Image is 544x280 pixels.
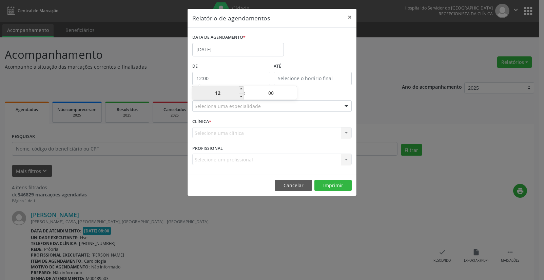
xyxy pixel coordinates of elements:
label: De [192,61,270,72]
input: Selecione o horário final [274,72,352,85]
h5: Relatório de agendamentos [192,14,270,22]
span: : [244,86,246,100]
input: Minute [246,86,297,100]
button: Cancelar [275,180,312,191]
button: Close [343,9,356,25]
label: DATA DE AGENDAMENTO [192,32,246,43]
label: CLÍNICA [192,117,211,127]
input: Selecione uma data ou intervalo [192,43,284,56]
label: ATÉ [274,61,352,72]
input: Hour [192,86,244,100]
span: Seleciona uma especialidade [195,103,261,110]
label: PROFISSIONAL [192,143,223,154]
button: Imprimir [314,180,352,191]
input: Selecione o horário inicial [192,72,270,85]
